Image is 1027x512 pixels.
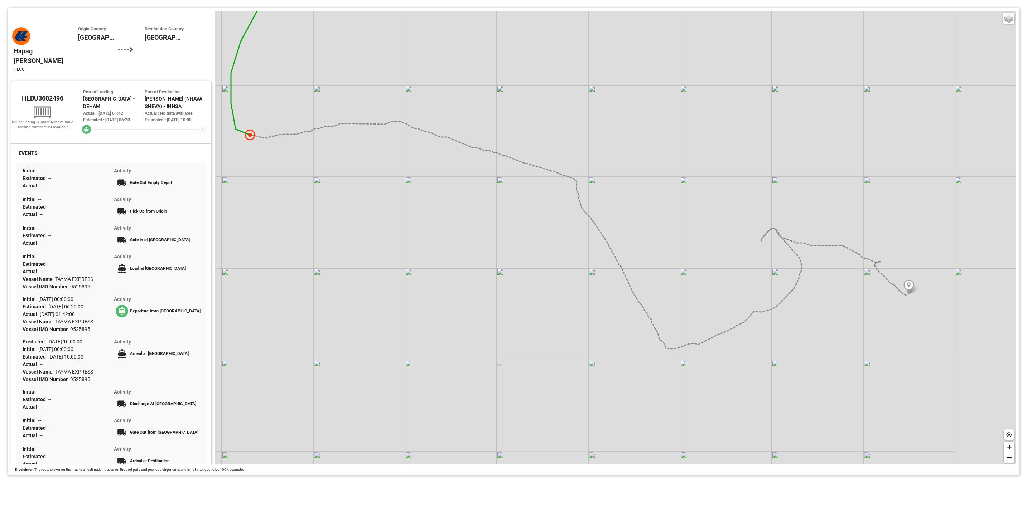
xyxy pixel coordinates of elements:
[48,454,51,459] span: --
[23,183,40,189] span: Actual
[48,304,83,309] span: [DATE] 06:20:00
[40,183,43,189] span: --
[38,418,41,423] span: --
[130,458,170,463] span: Arrival at Destination
[40,461,43,467] span: --
[114,418,131,423] span: Activity
[114,196,131,202] span: Activity
[1007,453,1012,462] span: −
[11,120,74,125] div: Bill of Lading Number: Not available
[23,326,70,332] span: Vessel IMO Number
[38,168,41,174] span: --
[83,89,145,95] div: Port of Loading
[23,225,38,231] span: Initial
[114,225,131,231] span: Activity
[11,125,74,130] div: Booking Number: Not available
[40,433,43,438] span: --
[22,94,63,102] span: HLBU3602496
[48,175,51,181] span: --
[23,454,48,459] span: Estimated
[23,269,40,274] span: Actual
[145,117,206,123] div: Estimated : [DATE] 10:00
[23,461,40,467] span: Actual
[130,401,196,406] span: Discharge At [GEOGRAPHIC_DATA]
[11,26,31,46] img: hapag_lloyd.png
[23,369,55,375] span: Vessel Name
[23,425,48,431] span: Estimated
[114,339,131,345] span: Activity
[23,261,48,267] span: Estimated
[16,149,40,158] div: EVENTS
[114,446,131,452] span: Activity
[145,33,185,42] span: [GEOGRAPHIC_DATA]
[1004,452,1014,463] a: Zoom out
[55,369,93,375] span: TAYMA EXPRESS
[38,196,41,202] span: --
[145,89,206,95] div: Port of Destination
[23,433,40,438] span: Actual
[70,376,90,382] span: 9525895
[114,296,131,302] span: Activity
[130,266,186,271] span: Load at [GEOGRAPHIC_DATA]
[48,425,51,431] span: --
[23,346,38,352] span: Initial
[40,361,43,367] span: --
[38,346,73,352] span: [DATE] 00:00:00
[145,26,185,33] span: Destination Country
[38,296,73,302] span: [DATE] 00:00:00
[40,311,75,317] span: [DATE] 01:42:00
[1004,442,1014,452] a: Zoom in
[23,396,48,402] span: Estimated
[1007,442,1012,451] span: +
[48,233,51,238] span: --
[23,204,48,210] span: Estimated
[23,276,55,282] span: Vessel Name
[114,168,131,174] span: Activity
[48,396,51,402] span: --
[47,339,82,345] span: [DATE] 10:00:00
[78,26,118,33] span: Origin Country
[83,95,145,110] div: [GEOGRAPHIC_DATA] - DEHAM
[23,240,40,246] span: Actual
[23,418,38,423] span: Initial
[40,240,43,246] span: --
[130,237,190,242] span: Gate In at [GEOGRAPHIC_DATA]
[23,254,38,259] span: Initial
[23,319,55,325] span: Vessel Name
[38,389,41,395] span: --
[14,67,25,72] span: HLCU
[48,261,51,267] span: --
[130,351,189,356] span: Arrival at [GEOGRAPHIC_DATA]
[83,110,145,117] div: Actual : [DATE] 01:42
[40,269,43,274] span: --
[23,376,70,382] span: Vessel IMO Number
[903,280,914,294] img: Marker
[114,389,131,395] span: Activity
[14,46,78,65] div: Hapag [PERSON_NAME]
[78,33,118,42] span: [GEOGRAPHIC_DATA]
[130,430,198,435] span: Gate Out from [GEOGRAPHIC_DATA]
[23,339,47,345] span: Predicted
[23,233,48,238] span: Estimated
[23,311,40,317] span: Actual
[23,304,48,309] span: Estimated
[40,211,43,217] span: --
[48,354,83,360] span: [DATE] 10:00:00
[38,446,41,452] span: --
[130,209,167,214] span: Pick Up from Origin
[1003,13,1014,24] a: Layers
[145,95,206,110] div: [PERSON_NAME] (NHAVA SHEVA) - INNSA
[70,326,90,332] span: 9525895
[114,254,131,259] span: Activity
[34,468,244,472] span: The route drawn on the map is an estimation based on the port pairs and previous shipments, and i...
[23,446,38,452] span: Initial
[145,110,206,117] div: Actual : No data available
[38,225,41,231] span: --
[130,308,201,313] span: Departure from [GEOGRAPHIC_DATA]
[23,284,70,289] span: Vessel IMO Number
[55,319,93,325] span: TAYMA EXPRESS
[23,196,38,202] span: Initial
[23,168,38,174] span: Initial
[23,404,40,410] span: Actual
[38,254,41,259] span: --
